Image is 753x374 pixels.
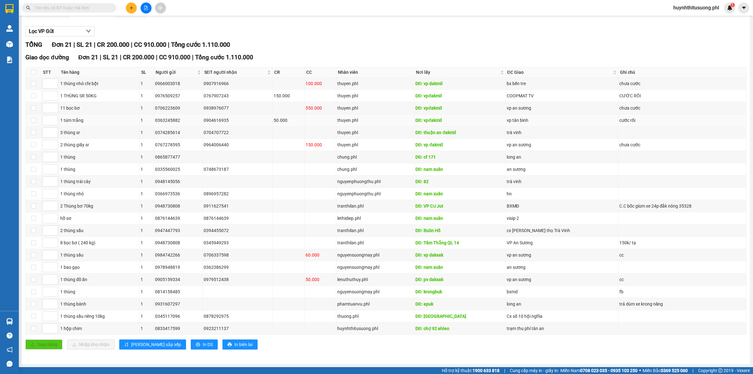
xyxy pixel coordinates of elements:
div: DĐ: VP Cư Jut [415,203,504,209]
span: copyright [718,368,723,373]
div: 0345949293 [204,239,272,246]
div: DĐ: krongbuk [415,288,504,295]
div: 0904616935 [204,117,272,124]
div: thuyen.phl [337,80,413,87]
button: sort-ascending[PERSON_NAME] sắp xếp [119,339,186,350]
div: nguyenphuongthu.phl [337,178,413,185]
div: 1 [141,141,153,148]
span: [PERSON_NAME] sắp xếp [131,341,181,348]
span: CR 200.000 [97,41,129,48]
div: DĐ: vpđakmil [415,105,504,111]
div: trà vinh [507,129,617,136]
div: 1 thùng sầu riêng 10kg [60,313,138,320]
div: DĐ: nam xuân [415,166,504,173]
td: 0876144639 [203,212,273,225]
div: 0979512438 [204,276,272,283]
span: Nơi lấy [416,69,499,76]
div: DĐ: vp đakmil [415,141,504,148]
span: CC 910.000 [134,41,166,48]
div: lethidiep.phl [337,215,413,222]
button: plus [126,3,137,14]
span: file-add [144,6,148,10]
div: phamtuanvu.phl [337,301,413,307]
span: SL 21 [77,41,92,48]
div: DĐ: chợ 92 ehleo [415,325,504,332]
span: | [73,41,75,48]
span: CR 200.000 [123,54,154,61]
div: C.C bốc giùm xe 24p đắk nông 35328 [619,203,745,209]
div: 1 [141,301,153,307]
span: message [7,361,13,367]
div: DĐ: Tâm Thắng QL 14 [415,239,504,246]
span: ⚪️ [639,369,641,372]
div: 0905159334 [155,276,201,283]
div: trà vinh [507,178,617,185]
div: fb [619,288,745,295]
span: printer [227,342,232,347]
span: | [192,54,194,61]
div: visip 2 [507,215,617,222]
div: 2 thùng giấy sr [60,141,138,148]
button: aim [155,3,166,14]
div: long an [507,154,617,160]
div: nguyensuongmay.phl [337,264,413,271]
div: 0865877477 [155,154,201,160]
span: | [504,367,505,374]
strong: 1900 633 818 [473,368,499,373]
div: 8 bọc bơ ( 240 kg) [60,239,138,246]
button: uploadGiao hàng [25,339,62,350]
button: printerIn biên lai [222,339,258,350]
span: plus [129,6,134,10]
div: bx bến tre [507,80,617,87]
div: 1 hộp chim [60,325,138,332]
div: cc [619,252,745,258]
td: 0706337598 [203,249,273,261]
div: long an [507,301,617,307]
td: 0748673187 [203,163,273,176]
span: caret-down [741,5,747,11]
div: thuong.phl [337,313,413,320]
div: 1 [141,129,153,136]
div: 0767907243 [204,92,272,99]
div: DĐ: 82 [415,178,504,185]
span: | [94,41,95,48]
div: chưa cước [619,105,745,111]
span: | [131,41,132,48]
th: STT [41,67,59,78]
span: down [86,29,91,34]
div: 1 [141,80,153,87]
div: DĐ: nam xuân [415,190,504,197]
div: 1 [141,313,153,320]
div: 0948145056 [155,178,201,185]
button: Lọc VP Gửi [25,26,94,36]
div: 1 [141,288,153,295]
span: TỔNG [25,41,42,48]
div: 550.000 [306,105,335,111]
div: 150.000 [274,92,303,99]
div: vp an sương [507,105,617,111]
div: 0911627541 [204,203,272,209]
div: 1 [141,325,153,332]
div: vp an sương [507,141,617,148]
div: 0964006440 [204,141,272,148]
button: caret-down [738,3,749,14]
img: warehouse-icon [6,318,13,325]
div: thuyen.phl [337,105,413,111]
div: 0345117096 [155,313,201,320]
span: In biên lai [234,341,253,348]
span: | [692,367,693,374]
div: cước rồi [619,117,745,124]
span: Đơn 21 [52,41,72,48]
button: downloadNhập kho nhận [67,339,115,350]
div: DĐ: thuận an đakmil [415,129,504,136]
div: VP An Sương [507,239,617,246]
div: 1 [141,252,153,258]
div: 0984742266 [155,252,201,258]
div: tranthilan.phl [337,239,413,246]
div: 0948730808 [155,203,201,209]
div: 1 [141,117,153,124]
div: 0923211137 [204,325,272,332]
div: 100.000 [306,80,335,87]
div: 0966003018 [155,80,201,87]
div: vp an sương [507,276,617,283]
